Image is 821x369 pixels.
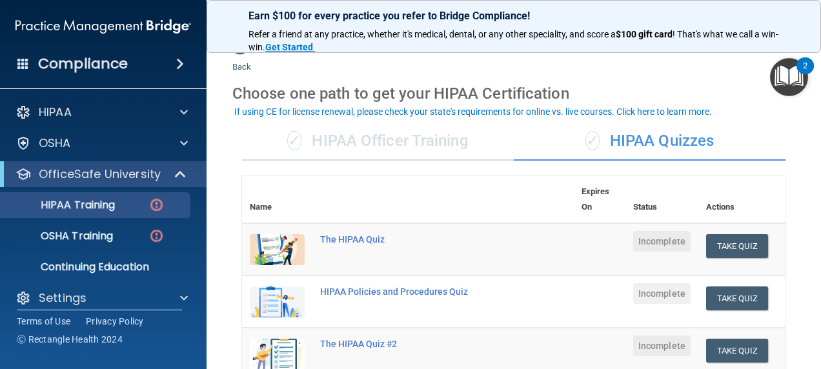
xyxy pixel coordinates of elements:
[706,339,768,363] button: Take Quiz
[633,231,691,252] span: Incomplete
[39,105,72,120] p: HIPAA
[39,135,71,151] p: OSHA
[616,29,673,39] strong: $100 gift card
[287,131,301,150] span: ✓
[574,176,625,223] th: Expires On
[38,55,128,73] h4: Compliance
[148,197,165,213] img: danger-circle.6113f641.png
[625,176,698,223] th: Status
[17,333,123,346] span: Ⓒ Rectangle Health 2024
[8,261,185,274] p: Continuing Education
[8,230,113,243] p: OSHA Training
[248,10,779,22] p: Earn $100 for every practice you refer to Bridge Compliance!
[232,105,714,118] button: If using CE for license renewal, please check your state's requirements for online vs. live cours...
[242,122,514,161] div: HIPAA Officer Training
[242,176,312,223] th: Name
[8,199,115,212] p: HIPAA Training
[234,107,712,116] div: If using CE for license renewal, please check your state's requirements for online vs. live cours...
[265,42,313,52] strong: Get Started
[265,42,315,52] a: Get Started
[39,290,86,306] p: Settings
[39,166,161,182] p: OfficeSafe University
[15,290,188,306] a: Settings
[15,166,187,182] a: OfficeSafe University
[698,176,786,223] th: Actions
[148,228,165,244] img: danger-circle.6113f641.png
[706,286,768,310] button: Take Quiz
[15,105,188,120] a: HIPAA
[320,286,509,297] div: HIPAA Policies and Procedures Quiz
[320,234,509,244] div: The HIPAA Quiz
[17,315,70,328] a: Terms of Use
[514,122,786,161] div: HIPAA Quizzes
[585,131,600,150] span: ✓
[248,29,616,39] span: Refer a friend at any practice, whether it's medical, dental, or any other speciality, and score a
[248,29,778,52] span: ! That's what we call a win-win.
[770,58,808,96] button: Open Resource Center, 2 new notifications
[232,75,795,112] div: Choose one path to get your HIPAA Certification
[633,283,691,304] span: Incomplete
[633,335,691,356] span: Incomplete
[15,135,188,151] a: OSHA
[232,46,251,72] a: Back
[320,339,509,349] div: The HIPAA Quiz #2
[706,234,768,258] button: Take Quiz
[86,315,144,328] a: Privacy Policy
[15,14,191,39] img: PMB logo
[803,66,807,83] div: 2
